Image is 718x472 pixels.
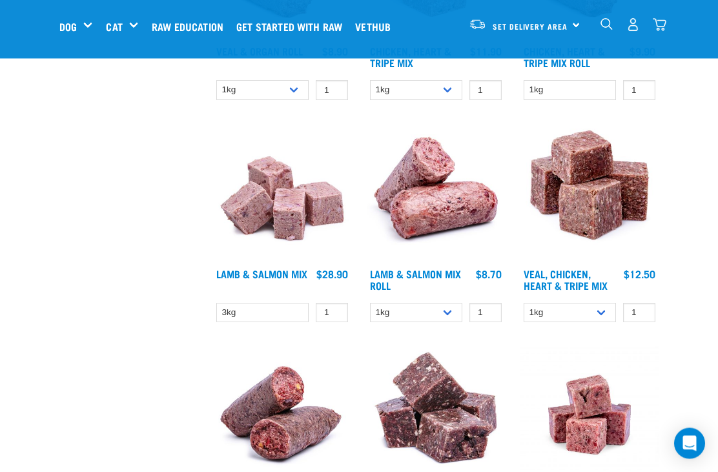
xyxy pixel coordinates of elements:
[600,18,613,30] img: home-icon-1@2x.png
[216,271,307,277] a: Lamb & Salmon Mix
[370,48,451,66] a: Chicken, Heart & Tripe Mix
[623,81,655,101] input: 1
[476,269,502,280] div: $8.70
[469,19,486,30] img: van-moving.png
[352,1,400,52] a: Vethub
[469,81,502,101] input: 1
[524,48,605,66] a: Chicken, Heart & Tripe Mix Roll
[624,269,655,280] div: $12.50
[493,24,568,28] span: Set Delivery Area
[233,1,352,52] a: Get started with Raw
[524,271,608,289] a: Veal, Chicken, Heart & Tripe Mix
[213,124,351,262] img: 1029 Lamb Salmon Mix 01
[316,81,348,101] input: 1
[623,303,655,323] input: 1
[520,124,659,262] img: Veal Chicken Heart Tripe Mix 01
[469,303,502,323] input: 1
[370,271,461,289] a: Lamb & Salmon Mix Roll
[149,1,233,52] a: Raw Education
[674,428,705,459] div: Open Intercom Messenger
[316,303,348,323] input: 1
[59,19,77,34] a: Dog
[106,19,122,34] a: Cat
[367,124,505,262] img: 1261 Lamb Salmon Roll 01
[626,18,640,32] img: user.png
[653,18,666,32] img: home-icon@2x.png
[316,269,348,280] div: $28.90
